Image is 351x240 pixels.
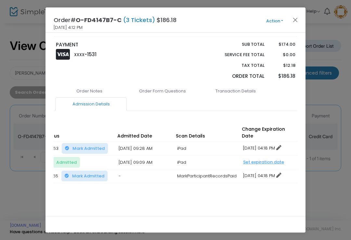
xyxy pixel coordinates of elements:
[45,145,58,151] span: 8/363
[72,173,104,179] span: Mark Admitted
[45,173,58,179] span: 0/365
[271,62,295,69] p: $12.18
[74,52,84,57] span: XXXX
[76,16,122,24] span: O-FD4147B7-C
[271,52,295,58] p: $0.00
[243,159,295,165] div: Set expiration date
[127,84,198,98] a: Order Form Questions
[42,124,115,142] th: Status
[271,41,295,48] p: $174.00
[209,62,265,69] p: Tax Total
[72,145,105,151] span: Mark Admitted
[291,16,300,24] button: Close
[115,142,174,156] td: [DATE] 09:28 AM
[174,142,240,156] td: iPad
[243,173,281,179] a: [DATE] 04:18 PM
[122,16,157,24] span: (3 Tickets)
[115,169,174,183] td: -
[56,159,77,165] span: Admitted
[243,145,281,151] a: [DATE] 04:18 PM
[115,124,174,142] th: Admitted Date
[209,73,265,80] p: Order Total
[54,24,83,31] span: [DATE] 4:12 PM
[271,73,295,80] p: $186.18
[209,41,265,48] p: Sub total
[84,51,97,58] span: -1531
[174,124,240,142] th: Scan Details
[255,18,294,25] button: Action
[209,52,265,58] p: Service Fee Total
[55,97,127,111] a: Admission Details
[54,16,176,24] h4: Order# $186.18
[174,155,240,169] td: iPad
[200,84,271,98] a: Transaction Details
[174,169,240,183] td: MarkParticipantRecordsPaid
[115,155,174,169] td: [DATE] 09:09 AM
[54,84,125,98] a: Order Notes
[56,41,173,49] p: PAYMENT
[240,124,298,142] th: Change Expiration Date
